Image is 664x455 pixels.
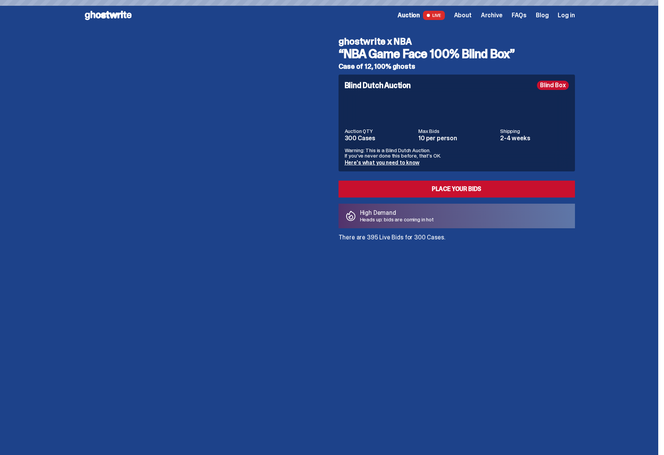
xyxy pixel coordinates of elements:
[398,11,444,20] a: Auction LIVE
[360,210,434,216] p: High Demand
[418,128,496,134] dt: Max Bids
[454,12,472,18] a: About
[345,159,420,166] a: Here's what you need to know
[345,148,569,158] p: Warning: This is a Blind Dutch Auction. If you’ve never done this before, that’s OK.
[512,12,527,18] a: FAQs
[339,48,575,60] h3: “NBA Game Face 100% Blind Box”
[558,12,575,18] a: Log in
[536,12,548,18] a: Blog
[345,81,411,89] h4: Blind Dutch Auction
[537,81,569,90] div: Blind Box
[339,181,575,198] a: Place your Bids
[481,12,502,18] a: Archive
[345,128,414,134] dt: Auction QTY
[339,234,575,241] p: There are 395 Live Bids for 300 Cases.
[418,135,496,141] dd: 10 per person
[360,217,434,222] p: Heads up: bids are coming in hot
[339,63,575,70] h5: Case of 12, 100% ghosts
[339,37,575,46] h4: ghostwrite x NBA
[500,135,569,141] dd: 2-4 weeks
[398,12,420,18] span: Auction
[423,11,445,20] span: LIVE
[345,135,414,141] dd: 300 Cases
[500,128,569,134] dt: Shipping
